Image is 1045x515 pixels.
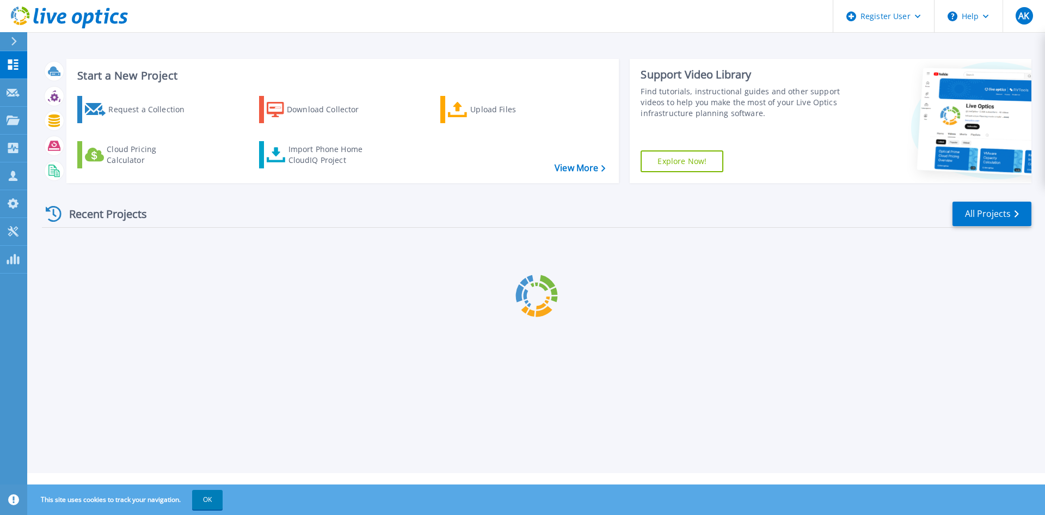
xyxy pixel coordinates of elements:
[107,144,194,166] div: Cloud Pricing Calculator
[77,70,605,82] h3: Start a New Project
[108,99,195,120] div: Request a Collection
[288,144,373,166] div: Import Phone Home CloudIQ Project
[259,96,380,123] a: Download Collector
[641,86,845,119] div: Find tutorials, instructional guides and other support videos to help you make the most of your L...
[952,202,1031,226] a: All Projects
[287,99,374,120] div: Download Collector
[30,490,223,510] span: This site uses cookies to track your navigation.
[77,96,199,123] a: Request a Collection
[192,490,223,510] button: OK
[1018,11,1029,20] span: AK
[470,99,557,120] div: Upload Files
[641,68,845,82] div: Support Video Library
[42,201,162,227] div: Recent Projects
[555,163,605,173] a: View More
[440,96,562,123] a: Upload Files
[641,150,723,172] a: Explore Now!
[77,141,199,168] a: Cloud Pricing Calculator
